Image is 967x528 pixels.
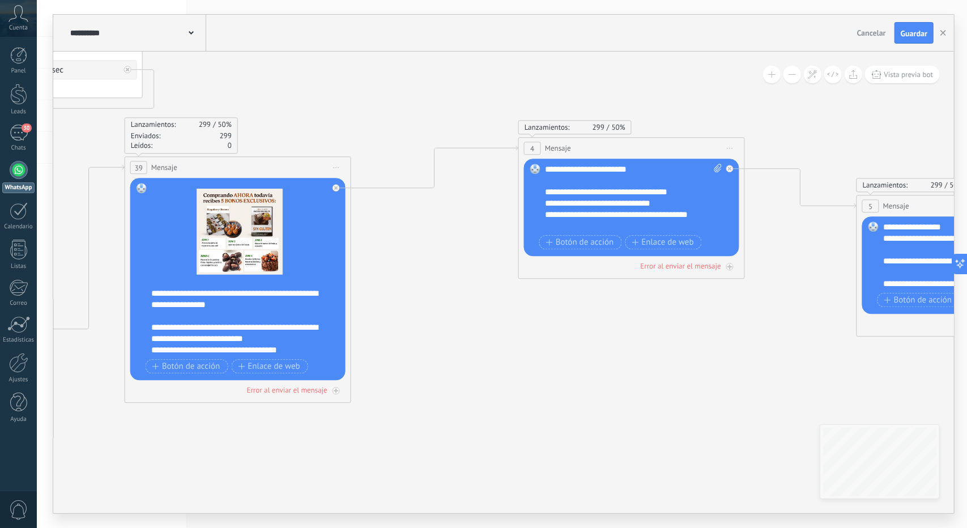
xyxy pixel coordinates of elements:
span: 50% [612,122,625,132]
span: Enviados: [131,131,161,140]
div: Error al enviar el mensaje [641,261,721,271]
span: 299 [199,120,218,129]
span: Mensaje [545,143,571,154]
span: 39 [135,163,143,173]
button: Botón de acción [877,293,960,307]
div: Estadísticas [2,337,35,344]
button: Botón de acción [146,359,228,373]
div: Chats [2,144,35,152]
span: Cuenta [9,24,28,32]
div: Ajustes [2,376,35,384]
span: 50% [950,180,964,190]
button: Enlace de web [625,235,701,249]
span: Botón de acción [152,362,220,371]
span: Vista previa bot [884,70,934,79]
div: Listas [2,263,35,270]
span: 299 [931,180,950,190]
span: 5 [868,202,872,211]
button: Cancelar [853,24,891,41]
div: Correo [2,300,35,307]
span: Enlace de web [632,238,693,247]
button: Enlace de web [231,359,308,373]
button: Vista previa bot [865,66,940,83]
span: 0 [228,140,232,150]
span: Lanzamientos: [863,180,908,190]
span: 50% [218,120,232,129]
img: d6e048f4-8fc8-490a-96d8-99390ca4e010 [151,183,328,283]
span: Botón de acción [546,238,614,247]
span: Lanzamientos: [131,120,176,129]
span: Mensaje [883,201,909,211]
div: WhatsApp [2,182,35,193]
span: Mensaje [151,162,177,173]
span: Botón de acción [884,296,952,305]
button: Guardar [894,22,934,44]
div: Ayuda [2,416,35,423]
div: Calendario [2,223,35,231]
div: Leads [2,108,35,116]
span: Enlace de web [238,362,300,371]
button: Botón de acción [539,235,622,249]
span: 299 [220,131,232,140]
span: 299 [593,122,612,132]
span: Lanzamientos: [525,122,570,132]
span: 4 [530,144,534,154]
div: Panel [2,67,35,75]
span: Cancelar [857,28,886,38]
span: Leídos: [131,140,152,150]
div: Error al enviar el mensaje [247,385,327,395]
span: 30 [22,124,31,133]
span: Guardar [901,29,927,37]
